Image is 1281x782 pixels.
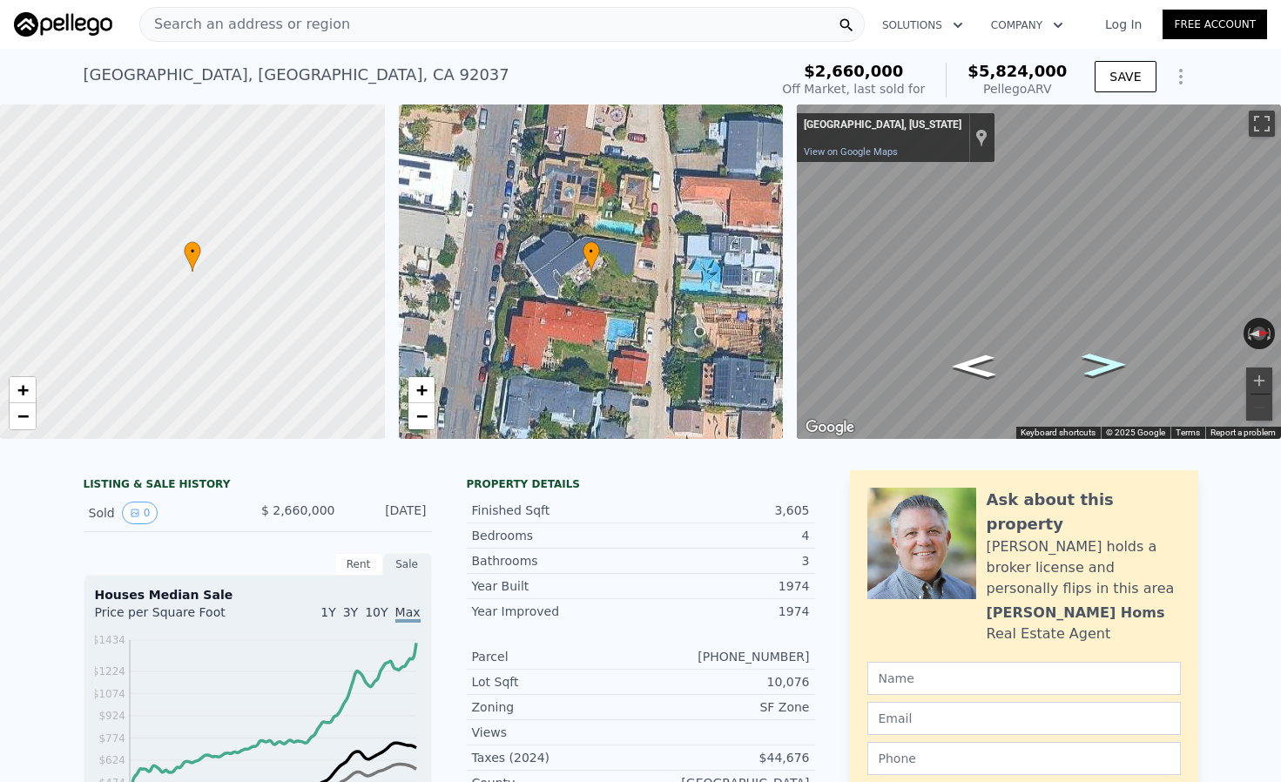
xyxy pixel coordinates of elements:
div: Rent [334,553,383,576]
path: Go North [1063,347,1146,381]
button: Company [977,10,1077,41]
button: Solutions [868,10,977,41]
img: Google [801,416,859,439]
div: LISTING & SALE HISTORY [84,477,432,495]
a: Terms (opens in new tab) [1176,428,1200,437]
div: • [583,241,600,272]
tspan: $1074 [91,688,125,700]
div: Off Market, last sold for [782,80,925,98]
button: Zoom in [1246,367,1272,394]
button: Show Options [1163,59,1198,94]
span: Max [395,605,421,623]
div: SF Zone [641,698,810,716]
div: Street View [797,104,1281,439]
div: Sale [383,553,432,576]
span: 10Y [365,605,388,619]
span: $2,660,000 [804,62,903,80]
a: Zoom out [408,403,435,429]
div: [DATE] [349,502,427,524]
a: Open this area in Google Maps (opens a new window) [801,416,859,439]
span: © 2025 Google [1106,428,1165,437]
div: Zoning [472,698,641,716]
button: View historical data [122,502,158,524]
span: − [415,405,427,427]
div: Year Built [472,577,641,595]
a: View on Google Maps [804,146,898,158]
div: Bedrooms [472,527,641,544]
div: Views [472,724,641,741]
span: $ 2,660,000 [261,503,335,517]
div: [PERSON_NAME] Homs [987,603,1165,624]
a: Report a problem [1210,428,1276,437]
input: Phone [867,742,1181,775]
tspan: $924 [98,710,125,722]
div: 3,605 [641,502,810,519]
tspan: $624 [98,754,125,766]
button: Toggle fullscreen view [1249,111,1275,137]
a: Free Account [1163,10,1267,39]
span: • [184,244,201,260]
div: [PHONE_NUMBER] [641,648,810,665]
input: Email [867,702,1181,735]
button: Rotate counterclockwise [1244,318,1253,349]
div: Bathrooms [472,552,641,570]
span: + [17,379,29,401]
div: Sold [89,502,244,524]
div: Map [797,104,1281,439]
div: Houses Median Sale [95,586,421,603]
div: Pellego ARV [967,80,1067,98]
div: 3 [641,552,810,570]
a: Zoom in [408,377,435,403]
a: Zoom out [10,403,36,429]
span: + [415,379,427,401]
span: $5,824,000 [967,62,1067,80]
span: − [17,405,29,427]
a: Zoom in [10,377,36,403]
img: Pellego [14,12,112,37]
div: 1974 [641,603,810,620]
div: [PERSON_NAME] holds a broker license and personally flips in this area [987,536,1181,599]
tspan: $1224 [91,665,125,678]
tspan: $1434 [91,634,125,646]
div: Property details [467,477,815,491]
div: Price per Square Foot [95,603,258,631]
button: Zoom out [1246,394,1272,421]
path: Go South [933,349,1015,383]
span: 3Y [343,605,358,619]
a: Log In [1084,16,1163,33]
div: [GEOGRAPHIC_DATA] , [GEOGRAPHIC_DATA] , CA 92037 [84,63,509,87]
button: Reset the view [1243,326,1275,341]
div: Lot Sqft [472,673,641,691]
div: Ask about this property [987,488,1181,536]
a: Show location on map [975,128,988,147]
div: 1974 [641,577,810,595]
button: Rotate clockwise [1266,318,1276,349]
input: Name [867,662,1181,695]
div: $44,676 [641,749,810,766]
div: 10,076 [641,673,810,691]
div: • [184,241,201,272]
div: [GEOGRAPHIC_DATA], [US_STATE] [804,118,961,132]
div: Finished Sqft [472,502,641,519]
span: 1Y [320,605,335,619]
div: Real Estate Agent [987,624,1111,644]
button: Keyboard shortcuts [1021,427,1096,439]
span: • [583,244,600,260]
div: 4 [641,527,810,544]
div: Taxes (2024) [472,749,641,766]
span: Search an address or region [140,14,350,35]
button: SAVE [1095,61,1156,92]
tspan: $774 [98,732,125,745]
div: Year Improved [472,603,641,620]
div: Parcel [472,648,641,665]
